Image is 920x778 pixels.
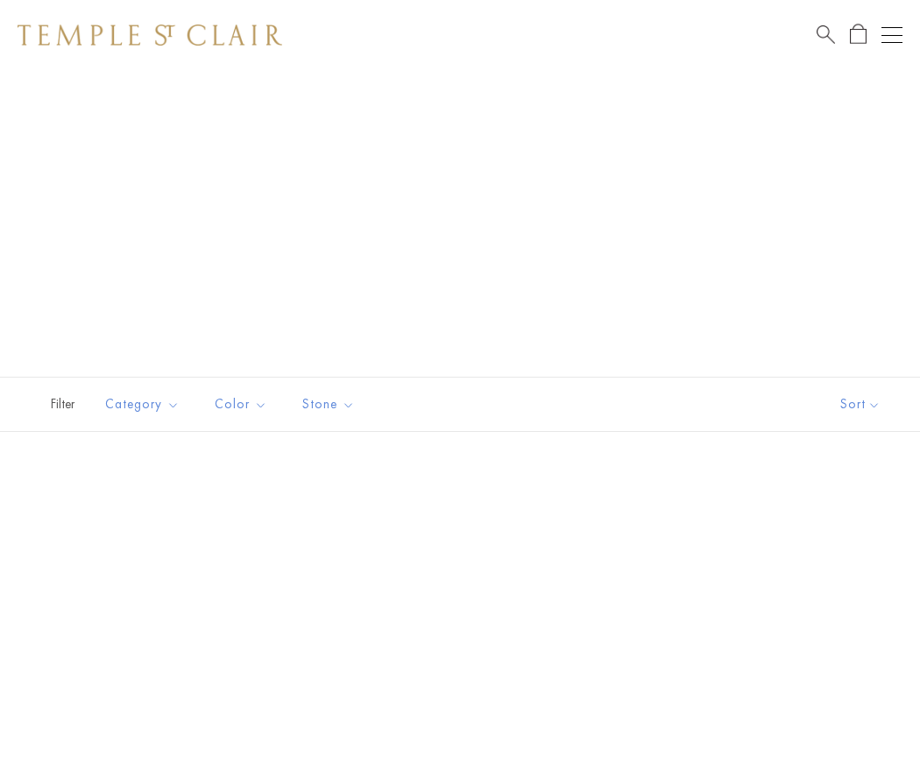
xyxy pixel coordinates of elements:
[817,24,835,46] a: Search
[18,25,282,46] img: Temple St. Clair
[881,25,902,46] button: Open navigation
[801,378,920,431] button: Show sort by
[92,385,193,424] button: Category
[96,393,193,415] span: Category
[206,393,280,415] span: Color
[202,385,280,424] button: Color
[294,393,368,415] span: Stone
[850,24,867,46] a: Open Shopping Bag
[289,385,368,424] button: Stone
